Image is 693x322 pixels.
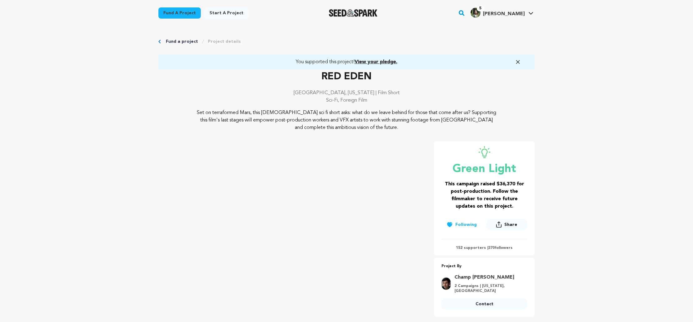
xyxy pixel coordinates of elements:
[488,246,495,250] span: 370
[441,277,451,290] img: c064c1db073dc7d5.png
[158,89,535,97] p: [GEOGRAPHIC_DATA], [US_STATE] | Film Short
[477,5,484,11] span: 5
[471,8,480,18] img: 85a4436b0cd5ff68.jpg
[486,219,527,233] span: Share
[208,38,241,45] a: Project details
[483,11,525,16] span: [PERSON_NAME]
[158,97,535,104] p: Sci-Fi, Foreign Film
[441,245,527,250] p: 152 supporters | followers
[504,222,517,228] span: Share
[469,7,535,18] a: Shea F.'s Profile
[441,163,527,175] p: Green Light
[486,219,527,230] button: Share
[329,9,377,17] img: Seed&Spark Logo Dark Mode
[441,219,482,230] button: Following
[166,38,198,45] a: Fund a project
[355,60,397,64] span: View your pledge.
[441,263,527,270] p: Project By
[329,9,377,17] a: Seed&Spark Homepage
[454,274,523,281] a: Goto Champ Ensminger profile
[158,69,535,84] p: RED EDEN
[166,58,527,66] a: You supported this project!View your pledge.
[471,8,525,18] div: Shea F.'s Profile
[196,109,497,131] p: Set on terraformed Mars, this [DEMOGRAPHIC_DATA] sci fi short asks: what do we leave behind for t...
[469,7,535,20] span: Shea F.'s Profile
[158,38,535,45] div: Breadcrumb
[158,7,201,19] a: Fund a project
[204,7,248,19] a: Start a project
[441,298,527,310] a: Contact
[441,180,527,210] h3: This campaign raised $36,370 for post-production. Follow the filmmaker to receive future updates ...
[454,284,523,293] p: 2 Campaigns | [US_STATE], [GEOGRAPHIC_DATA]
